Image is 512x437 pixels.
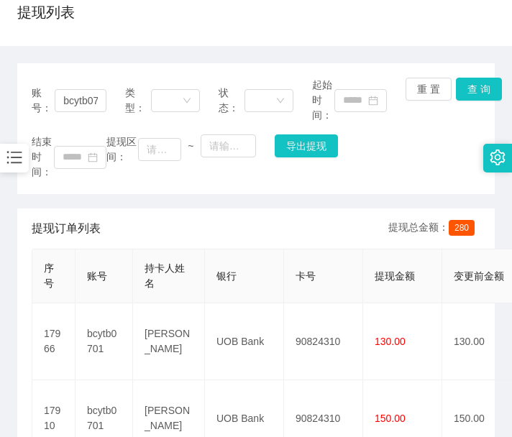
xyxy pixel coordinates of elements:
[375,336,406,347] span: 130.00
[406,78,452,101] button: 重 置
[125,86,151,116] span: 类型：
[32,86,55,116] span: 账号：
[88,152,98,162] i: 图标: calendar
[32,134,54,180] span: 结束时间：
[5,148,24,167] i: 图标: bars
[76,303,133,380] td: bcytb0701
[138,138,181,161] input: 请输入最小值为
[368,96,378,106] i: 图标: calendar
[32,220,101,237] span: 提现订单列表
[375,270,415,282] span: 提现金额
[133,303,205,380] td: [PERSON_NAME]
[145,262,185,289] span: 持卡人姓名
[55,89,106,112] input: 请输入
[205,303,284,380] td: UOB Bank
[219,86,244,116] span: 状态：
[296,270,316,282] span: 卡号
[201,134,256,157] input: 请输入最大值为
[216,270,237,282] span: 银行
[312,78,334,123] span: 起始时间：
[276,96,285,106] i: 图标: down
[275,134,338,157] button: 导出提现
[181,139,201,154] span: ~
[106,134,138,165] span: 提现区间：
[87,270,107,282] span: 账号
[454,270,504,282] span: 变更前金额
[375,413,406,424] span: 150.00
[183,96,191,106] i: 图标: down
[449,220,475,236] span: 280
[32,303,76,380] td: 17966
[284,303,363,380] td: 90824310
[44,262,54,289] span: 序号
[456,78,502,101] button: 查 询
[388,220,480,237] div: 提现总金额：
[490,149,506,165] i: 图标: setting
[17,1,75,23] h1: 提现列表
